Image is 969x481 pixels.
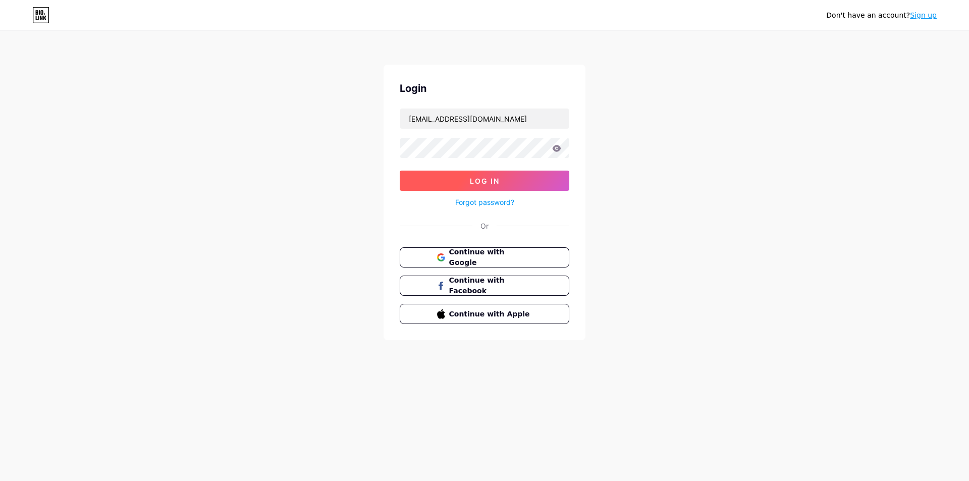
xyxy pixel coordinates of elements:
[400,247,569,268] button: Continue with Google
[449,247,532,268] span: Continue with Google
[480,221,489,231] div: Or
[400,304,569,324] button: Continue with Apple
[400,81,569,96] div: Login
[100,59,109,67] img: tab_keywords_by_traffic_grey.svg
[455,197,514,207] a: Forgot password?
[400,171,569,191] button: Log In
[449,309,532,319] span: Continue with Apple
[112,60,170,66] div: Keywords by Traffic
[16,26,24,34] img: website_grey.svg
[449,275,532,296] span: Continue with Facebook
[400,109,569,129] input: Username
[826,10,937,21] div: Don't have an account?
[26,26,111,34] div: Domain: [DOMAIN_NAME]
[27,59,35,67] img: tab_domain_overview_orange.svg
[910,11,937,19] a: Sign up
[470,177,500,185] span: Log In
[28,16,49,24] div: v 4.0.25
[38,60,90,66] div: Domain Overview
[400,276,569,296] button: Continue with Facebook
[16,16,24,24] img: logo_orange.svg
